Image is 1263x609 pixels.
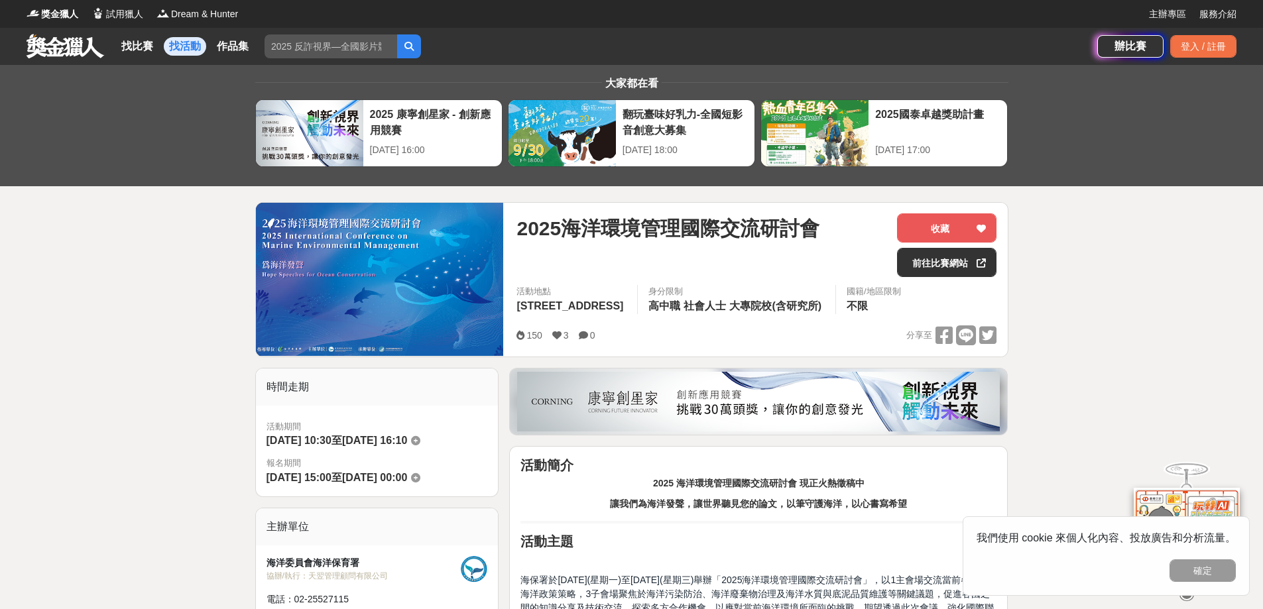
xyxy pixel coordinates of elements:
div: 協辦/執行： 天翌管理顧問有限公司 [267,570,461,582]
div: 主辦單位 [256,508,499,545]
div: 海洋委員會海洋保育署 [267,556,461,570]
span: 報名期間 [267,457,488,470]
button: 收藏 [897,213,996,243]
span: 我們使用 cookie 來個人化內容、投放廣告和分析流量。 [977,532,1236,543]
div: [DATE] 18:00 [623,143,748,157]
button: 確定 [1170,559,1236,582]
div: 登入 / 註冊 [1170,35,1236,58]
div: [DATE] 16:00 [370,143,495,157]
a: 2025 康寧創星家 - 創新應用競賽[DATE] 16:00 [255,99,503,167]
span: 社會人士 [684,300,726,311]
a: 前往比賽網站 [897,248,996,277]
span: 活動地點 [516,285,627,298]
span: [DATE] 10:30 [267,435,331,446]
span: [DATE] 15:00 [267,472,331,483]
div: 電話： 02-25527115 [267,592,461,606]
a: LogoDream & Hunter [156,7,238,21]
a: 作品集 [211,37,254,56]
span: 0 [590,330,595,341]
span: [STREET_ADDRESS] [516,300,623,311]
img: Logo [156,7,170,20]
span: 3 [564,330,569,341]
span: [DATE] 00:00 [342,472,407,483]
div: 翻玩臺味好乳力-全國短影音創意大募集 [623,107,748,137]
a: 找活動 [164,37,206,56]
img: Logo [91,7,105,20]
span: 高中職 [648,300,680,311]
span: [DATE] 16:10 [342,435,407,446]
a: 辦比賽 [1097,35,1164,58]
strong: 2025 海洋環境管理國際交流研討會 現正火熱徵稿中 [653,478,865,488]
span: 活動期間 [267,420,488,433]
span: 至 [331,435,342,446]
a: 主辦專區 [1149,7,1186,21]
a: Logo獎金獵人 [27,7,78,21]
div: 國籍/地區限制 [847,285,901,298]
a: Logo試用獵人 [91,7,143,21]
div: 2025 康寧創星家 - 創新應用競賽 [370,107,495,137]
img: Cover Image [256,203,504,356]
img: Logo [27,7,40,20]
strong: 活動主題 [520,534,573,549]
a: 服務介紹 [1199,7,1236,21]
a: 2025國泰卓越獎助計畫[DATE] 17:00 [760,99,1008,167]
div: 2025國泰卓越獎助計畫 [875,107,1000,137]
span: 分享至 [906,325,932,345]
span: 大家都在看 [602,78,662,89]
div: 時間走期 [256,368,499,406]
div: 身分限制 [648,285,825,298]
img: be6ed63e-7b41-4cb8-917a-a53bd949b1b4.png [517,372,1000,431]
span: 試用獵人 [106,7,143,21]
span: 大專院校(含研究所) [729,300,821,311]
strong: 讓我們為海洋發聲，讓世界聽見您的論文，以筆守護海洋，以心書寫希望 [610,498,907,509]
span: 150 [526,330,542,341]
span: 至 [331,472,342,483]
a: 找比賽 [116,37,158,56]
div: [DATE] 17:00 [875,143,1000,157]
span: Dream & Hunter [171,7,238,21]
input: 2025 反詐視界—全國影片競賽 [265,34,397,58]
span: 不限 [847,300,868,311]
a: 翻玩臺味好乳力-全國短影音創意大募集[DATE] 18:00 [508,99,755,167]
span: 2025海洋環境管理國際交流研討會 [516,213,819,243]
span: 獎金獵人 [41,7,78,21]
strong: 活動簡介 [520,458,573,472]
img: d2146d9a-e6f6-4337-9592-8cefde37ba6b.png [1134,488,1240,576]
